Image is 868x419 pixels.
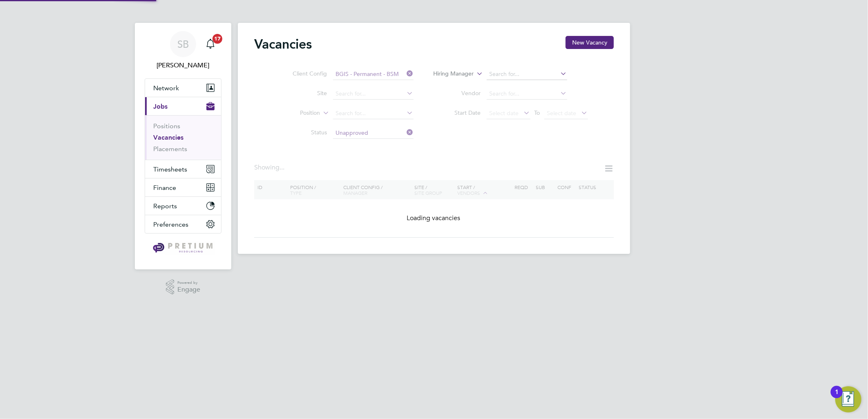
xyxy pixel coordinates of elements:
span: 17 [213,34,222,44]
h2: Vacancies [254,36,312,52]
span: ... [280,163,284,172]
span: Powered by [177,279,200,286]
img: pretium-logo-retina.png [151,242,215,255]
span: Engage [177,286,200,293]
a: Go to home page [145,242,221,255]
nav: Main navigation [135,23,231,270]
div: 1 [835,392,839,403]
a: Positions [153,122,180,130]
button: Timesheets [145,160,221,178]
button: Preferences [145,215,221,233]
span: Preferences [153,221,188,228]
div: Jobs [145,115,221,160]
span: Finance [153,184,176,192]
input: Search for... [487,69,567,80]
span: Timesheets [153,165,187,173]
a: Placements [153,145,187,153]
span: Jobs [153,103,168,110]
a: Powered byEngage [166,279,201,295]
label: Hiring Manager [427,70,474,78]
a: 17 [202,31,219,57]
button: New Vacancy [566,36,614,49]
button: Open Resource Center, 1 new notification [835,386,861,412]
span: Network [153,84,179,92]
button: Finance [145,178,221,196]
span: Sasha Baird [145,60,221,70]
span: SB [177,39,189,49]
div: Showing [254,163,286,172]
a: Vacancies [153,134,183,141]
button: Reports [145,197,221,215]
span: Reports [153,202,177,210]
button: Network [145,79,221,97]
a: SB[PERSON_NAME] [145,31,221,70]
button: Jobs [145,97,221,115]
